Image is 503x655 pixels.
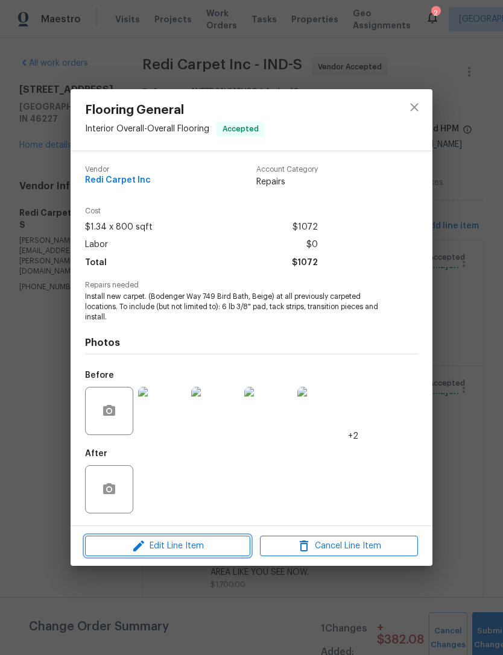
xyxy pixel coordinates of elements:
[264,539,414,554] span: Cancel Line Item
[256,166,318,174] span: Account Category
[89,539,247,554] span: Edit Line Item
[400,93,429,122] button: close
[85,371,114,380] h5: Before
[85,207,318,215] span: Cost
[292,254,318,272] span: $1072
[260,536,418,557] button: Cancel Line Item
[85,281,418,289] span: Repairs needed
[85,450,107,458] h5: After
[85,254,107,272] span: Total
[348,430,358,442] span: +2
[85,125,209,133] span: Interior Overall - Overall Flooring
[218,123,264,135] span: Accepted
[85,176,151,185] span: Redi Carpet Inc
[293,219,318,236] span: $1072
[306,236,318,254] span: $0
[85,337,418,349] h4: Photos
[256,176,318,188] span: Repairs
[85,104,265,117] span: Flooring General
[85,236,108,254] span: Labor
[85,292,385,322] span: Install new carpet. (Bodenger Way 749 Bird Bath, Beige) at all previously carpeted locations. To ...
[85,219,153,236] span: $1.34 x 800 sqft
[85,536,250,557] button: Edit Line Item
[85,166,151,174] span: Vendor
[431,7,440,19] div: 2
